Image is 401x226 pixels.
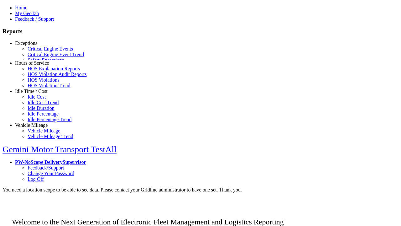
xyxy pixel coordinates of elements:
[15,11,39,16] a: My GeoTab
[28,117,71,122] a: Idle Percentage Trend
[28,83,70,88] a: HOS Violation Trend
[15,60,49,66] a: Hours of Service
[3,28,398,35] h3: Reports
[28,165,64,170] a: Feedback/Support
[28,134,73,139] a: Vehicle Mileage Trend
[28,105,55,111] a: Idle Duration
[15,159,86,165] a: PW-NoScope DeliverySupervisor
[28,171,74,176] a: Change Your Password
[28,46,73,51] a: Critical Engine Events
[15,89,48,94] a: Idle Time / Cost
[15,122,48,128] a: Vehicle Mileage
[28,100,59,105] a: Idle Cost Trend
[28,57,64,63] a: Safety Exceptions
[15,40,37,46] a: Exceptions
[3,187,398,193] div: You need a location scope to be able to see data. Please contact your Gridline administrator to h...
[28,72,87,77] a: HOS Violation Audit Reports
[28,77,59,83] a: HOS Violations
[28,66,80,71] a: HOS Explanation Reports
[28,94,46,100] a: Idle Cost
[28,176,44,182] a: Log Off
[3,144,117,154] a: Gemini Motor Transport TestAll
[15,5,27,10] a: Home
[28,52,84,57] a: Critical Engine Event Trend
[28,111,59,116] a: Idle Percentage
[28,128,60,133] a: Vehicle Mileage
[15,16,54,22] a: Feedback / Support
